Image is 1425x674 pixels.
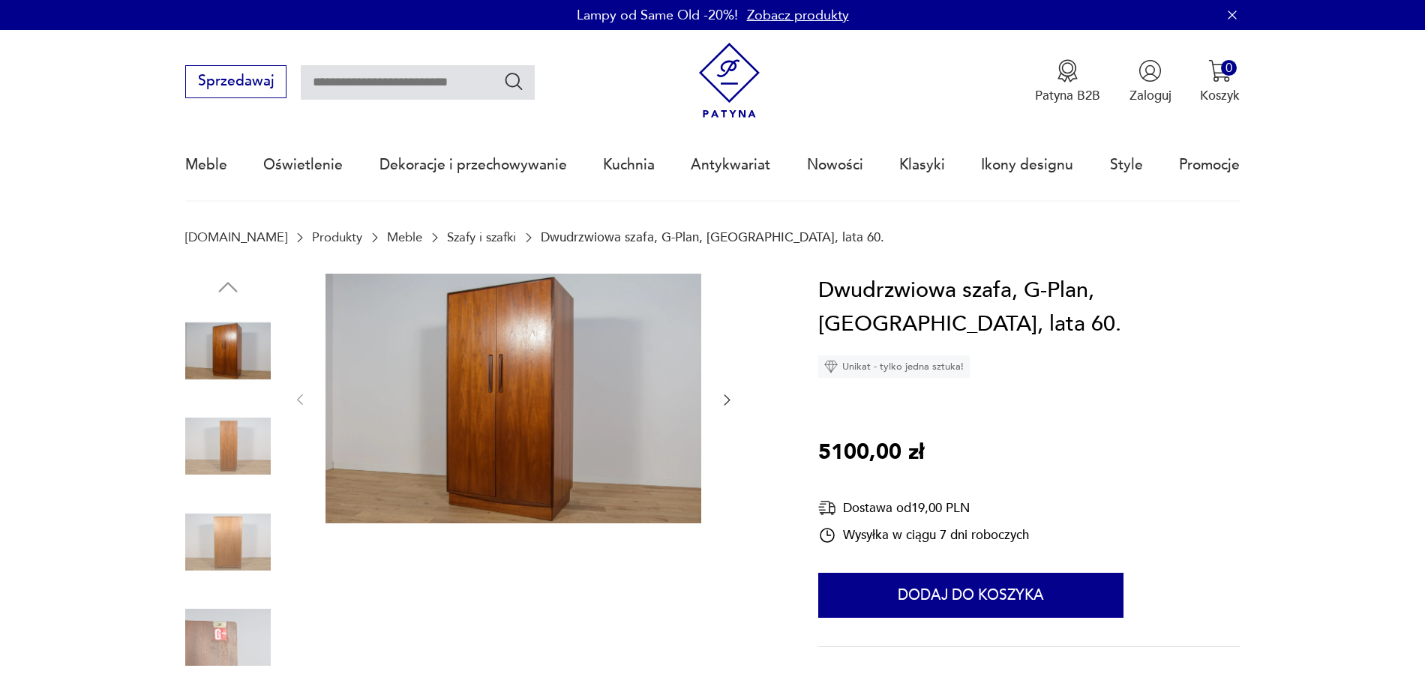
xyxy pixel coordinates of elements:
a: Meble [185,130,227,199]
img: Patyna - sklep z meblami i dekoracjami vintage [691,43,767,118]
a: Dekoracje i przechowywanie [379,130,567,199]
a: Oświetlenie [263,130,343,199]
p: Patyna B2B [1035,87,1100,104]
a: Promocje [1179,130,1240,199]
a: Szafy i szafki [447,230,516,244]
a: Style [1110,130,1143,199]
a: [DOMAIN_NAME] [185,230,287,244]
p: Zaloguj [1129,87,1171,104]
button: Patyna B2B [1035,59,1100,104]
h1: Dwudrzwiowa szafa, G-Plan, [GEOGRAPHIC_DATA], lata 60. [818,274,1240,342]
p: Dwudrzwiowa szafa, G-Plan, [GEOGRAPHIC_DATA], lata 60. [541,230,884,244]
a: Meble [387,230,422,244]
button: Zaloguj [1129,59,1171,104]
a: Produkty [312,230,362,244]
img: Zdjęcie produktu Dwudrzwiowa szafa, G-Plan, Wielka Brytania, lata 60. [185,499,271,585]
img: Zdjęcie produktu Dwudrzwiowa szafa, G-Plan, Wielka Brytania, lata 60. [185,403,271,489]
button: 0Koszyk [1200,59,1240,104]
button: Dodaj do koszyka [818,573,1123,618]
a: Antykwariat [691,130,770,199]
div: Unikat - tylko jedna sztuka! [818,355,970,378]
img: Zdjęcie produktu Dwudrzwiowa szafa, G-Plan, Wielka Brytania, lata 60. [325,274,701,524]
a: Ikony designu [981,130,1073,199]
a: Nowości [807,130,863,199]
a: Sprzedawaj [185,76,286,88]
div: 0 [1221,60,1237,76]
div: Wysyłka w ciągu 7 dni roboczych [818,526,1029,544]
img: Ikona dostawy [818,499,836,517]
a: Zobacz produkty [747,6,849,25]
img: Zdjęcie produktu Dwudrzwiowa szafa, G-Plan, Wielka Brytania, lata 60. [185,308,271,394]
img: Ikona medalu [1056,59,1079,82]
button: Szukaj [503,70,525,92]
p: Koszyk [1200,87,1240,104]
a: Klasyki [899,130,945,199]
p: Lampy od Same Old -20%! [577,6,738,25]
img: Ikona koszyka [1208,59,1231,82]
img: Ikonka użytkownika [1138,59,1162,82]
button: Sprzedawaj [185,65,286,98]
a: Ikona medaluPatyna B2B [1035,59,1100,104]
a: Kuchnia [603,130,655,199]
div: Dostawa od 19,00 PLN [818,499,1029,517]
p: 5100,00 zł [818,436,924,470]
img: Ikona diamentu [824,360,838,373]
